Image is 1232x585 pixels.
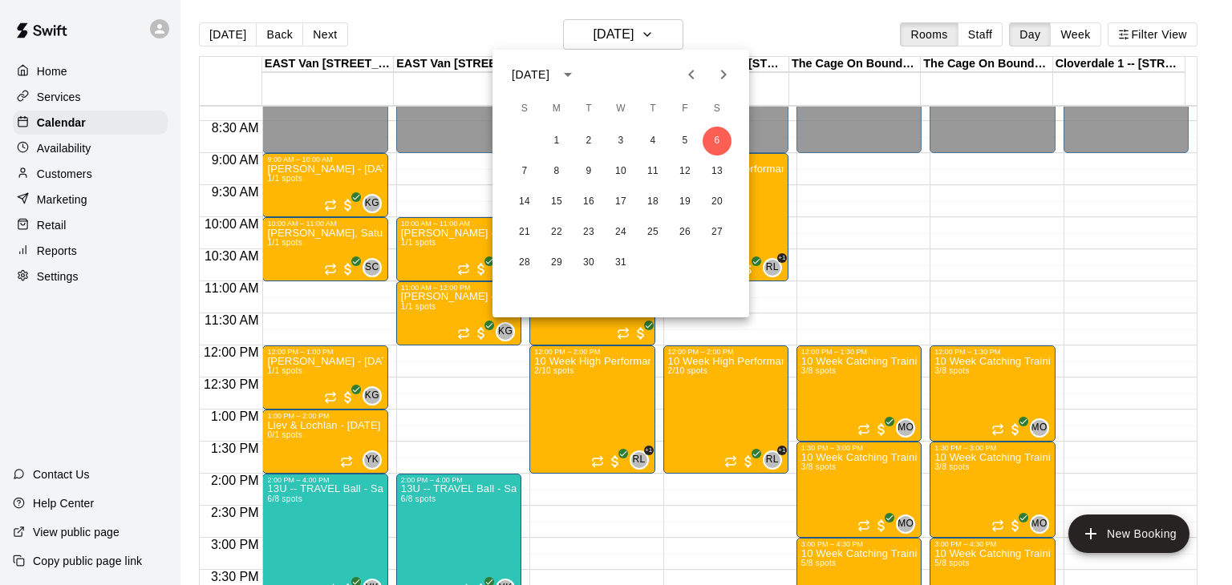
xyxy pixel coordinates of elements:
[638,127,667,155] button: 4
[510,248,539,277] button: 28
[574,157,603,186] button: 9
[554,61,582,88] button: calendar view is open, switch to year view
[510,157,539,186] button: 7
[638,188,667,216] button: 18
[512,67,549,83] div: [DATE]
[606,218,635,247] button: 24
[671,157,699,186] button: 12
[671,127,699,155] button: 5
[606,188,635,216] button: 17
[574,218,603,247] button: 23
[606,248,635,277] button: 31
[606,93,635,125] span: Wednesday
[671,218,699,247] button: 26
[638,218,667,247] button: 25
[703,127,731,155] button: 6
[703,93,731,125] span: Saturday
[703,157,731,186] button: 13
[542,218,571,247] button: 22
[703,218,731,247] button: 27
[675,58,707,91] button: Previous month
[542,127,571,155] button: 1
[574,127,603,155] button: 2
[510,218,539,247] button: 21
[510,93,539,125] span: Sunday
[606,127,635,155] button: 3
[707,58,740,91] button: Next month
[542,157,571,186] button: 8
[574,93,603,125] span: Tuesday
[542,248,571,277] button: 29
[574,188,603,216] button: 16
[703,188,731,216] button: 20
[638,157,667,186] button: 11
[542,188,571,216] button: 15
[671,93,699,125] span: Friday
[574,248,603,277] button: 30
[671,188,699,216] button: 19
[542,93,571,125] span: Monday
[638,93,667,125] span: Thursday
[606,157,635,186] button: 10
[510,188,539,216] button: 14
